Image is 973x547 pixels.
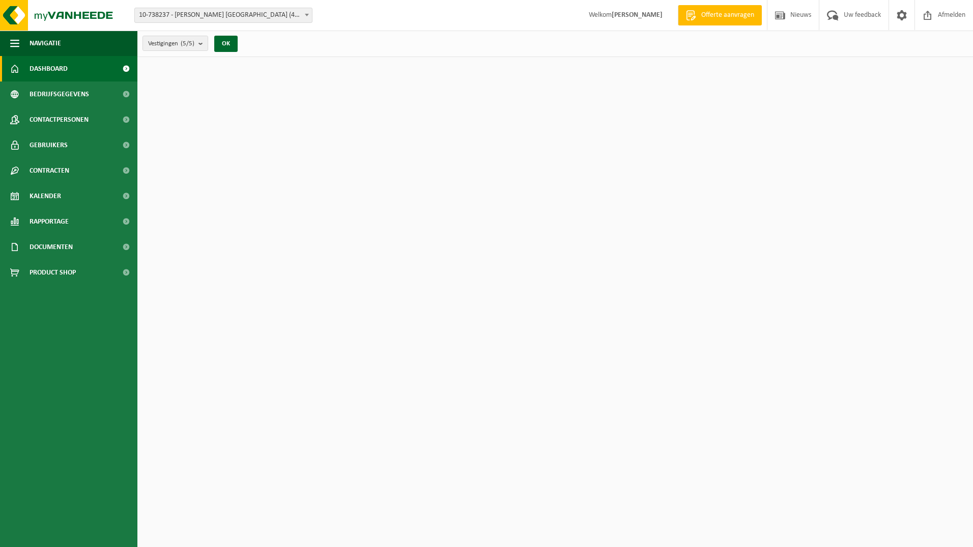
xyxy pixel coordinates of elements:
[30,209,69,234] span: Rapportage
[214,36,238,52] button: OK
[678,5,762,25] a: Offerte aanvragen
[5,525,170,547] iframe: chat widget
[134,8,312,23] span: 10-738237 - DIEBOLD BELGIUM (494) - ZELLIK
[181,40,194,47] count: (5/5)
[30,81,89,107] span: Bedrijfsgegevens
[30,132,68,158] span: Gebruikers
[30,260,76,285] span: Product Shop
[30,234,73,260] span: Documenten
[30,183,61,209] span: Kalender
[135,8,312,22] span: 10-738237 - DIEBOLD BELGIUM (494) - ZELLIK
[30,107,89,132] span: Contactpersonen
[30,158,69,183] span: Contracten
[612,11,663,19] strong: [PERSON_NAME]
[148,36,194,51] span: Vestigingen
[30,31,61,56] span: Navigatie
[142,36,208,51] button: Vestigingen(5/5)
[699,10,757,20] span: Offerte aanvragen
[30,56,68,81] span: Dashboard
